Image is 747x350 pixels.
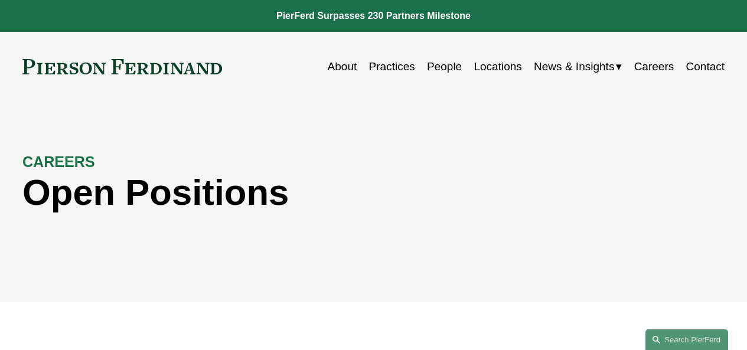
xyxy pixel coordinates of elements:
[22,172,549,213] h1: Open Positions
[328,55,357,78] a: About
[534,55,622,78] a: folder dropdown
[534,57,614,77] span: News & Insights
[427,55,462,78] a: People
[22,153,95,170] strong: CAREERS
[686,55,725,78] a: Contact
[645,329,728,350] a: Search this site
[634,55,674,78] a: Careers
[369,55,415,78] a: Practices
[474,55,521,78] a: Locations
